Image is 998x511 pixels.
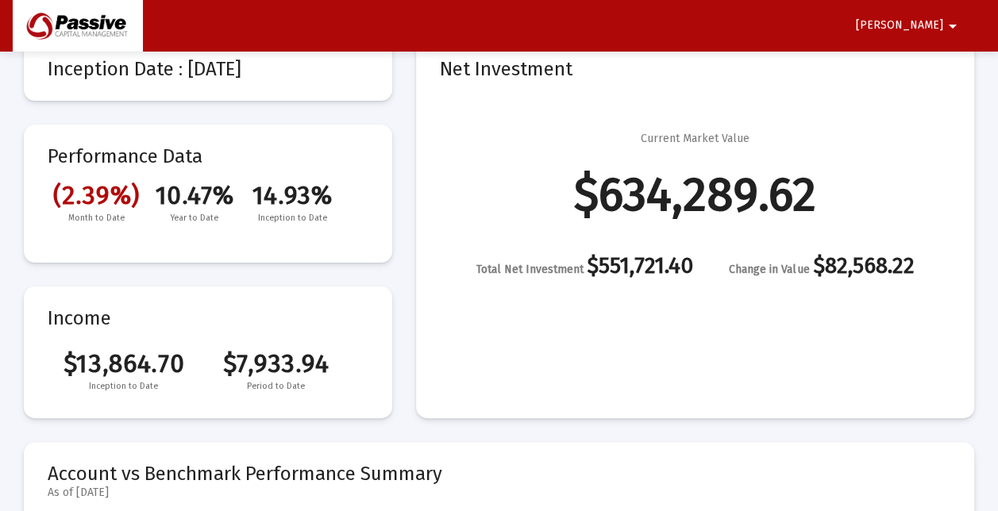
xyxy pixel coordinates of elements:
mat-card-title: Net Investment [440,61,950,77]
span: Year to Date [145,210,243,226]
span: Account vs Benchmark Performance Summary [48,463,442,485]
img: Dashboard [25,10,131,42]
span: Inception to Date [48,378,200,394]
mat-card-title: Performance Data [48,148,368,226]
div: Current Market Value [641,131,749,147]
span: Total Net Investment [476,263,584,276]
span: $7,933.94 [200,348,353,378]
div: $634,289.62 [574,186,816,202]
span: [PERSON_NAME] [856,19,943,33]
span: Change in Value [729,263,809,276]
mat-icon: arrow_drop_down [943,10,962,42]
span: 10.47% [145,180,243,210]
div: $82,568.22 [729,258,914,278]
span: $13,864.70 [48,348,200,378]
span: Inception to Date [244,210,341,226]
span: Period to Date [200,378,353,394]
div: $551,721.40 [476,258,693,278]
span: 14.93% [244,180,341,210]
mat-card-title: Inception Date : [DATE] [48,61,368,77]
button: [PERSON_NAME] [837,10,981,41]
span: Month to Date [48,210,145,226]
span: (2.39%) [48,180,145,210]
mat-card-title: Income [48,310,368,326]
mat-card-subtitle: As of [DATE] [48,485,442,501]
